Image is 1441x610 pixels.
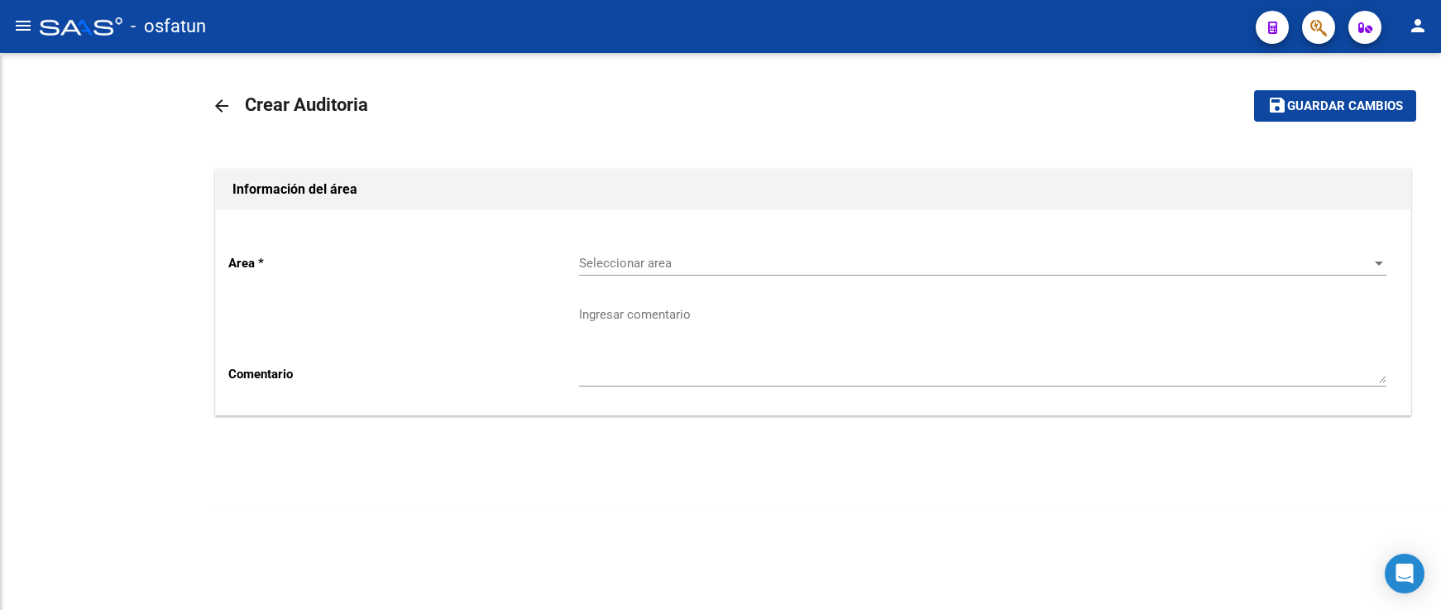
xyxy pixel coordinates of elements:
[1254,90,1416,121] button: Guardar cambios
[1267,95,1287,115] mat-icon: save
[579,256,1372,271] span: Seleccionar area
[13,16,33,36] mat-icon: menu
[212,96,232,116] mat-icon: arrow_back
[245,94,368,115] span: Crear Auditoria
[1287,99,1403,114] span: Guardar cambios
[1385,554,1424,593] div: Open Intercom Messenger
[228,365,579,383] p: Comentario
[232,176,1394,203] h1: Información del área
[1408,16,1428,36] mat-icon: person
[228,254,579,272] p: Area *
[131,8,206,45] span: - osfatun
